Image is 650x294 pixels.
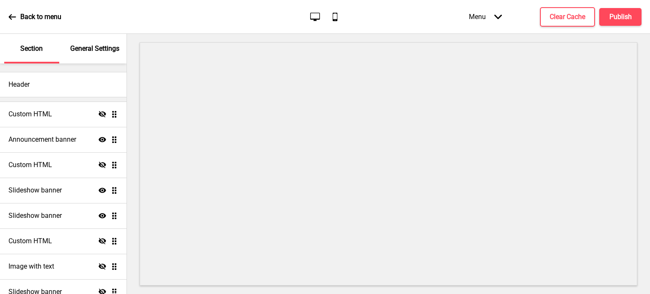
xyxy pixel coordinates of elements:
[8,80,30,89] h4: Header
[70,44,119,53] p: General Settings
[550,12,585,22] h4: Clear Cache
[8,5,61,28] a: Back to menu
[20,12,61,22] p: Back to menu
[609,12,632,22] h4: Publish
[540,7,595,27] button: Clear Cache
[8,135,76,144] h4: Announcement banner
[8,236,52,246] h4: Custom HTML
[20,44,43,53] p: Section
[599,8,642,26] button: Publish
[8,262,54,271] h4: Image with text
[8,160,52,170] h4: Custom HTML
[8,186,62,195] h4: Slideshow banner
[8,110,52,119] h4: Custom HTML
[460,4,510,29] div: Menu
[8,211,62,220] h4: Slideshow banner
